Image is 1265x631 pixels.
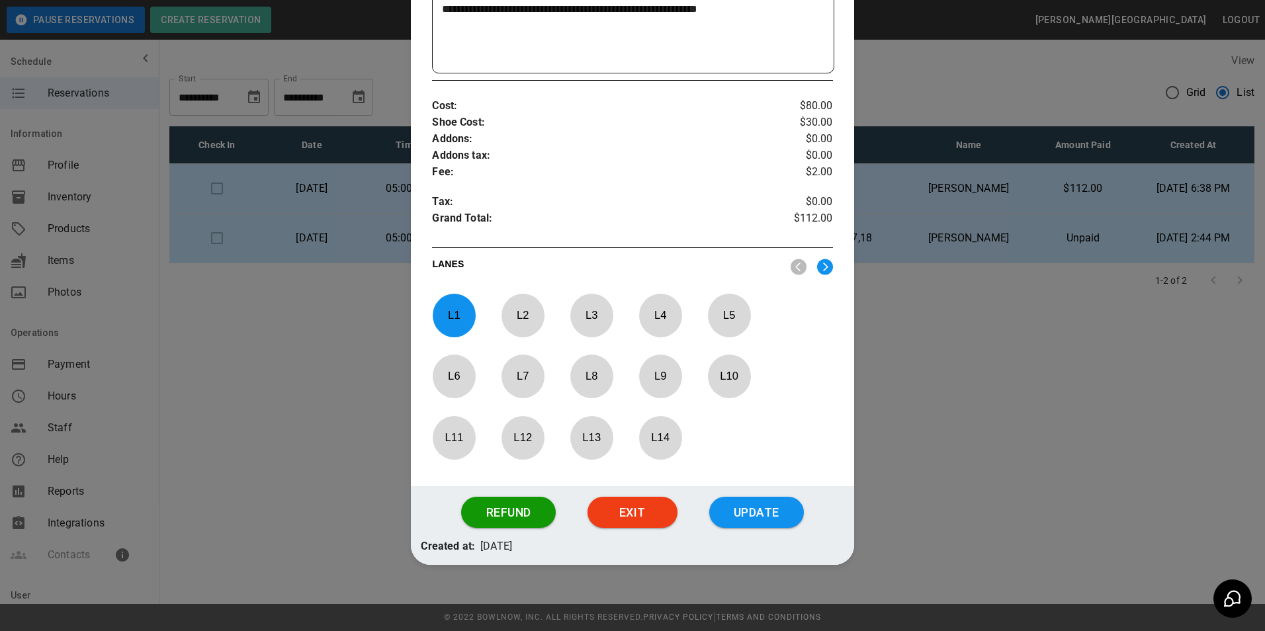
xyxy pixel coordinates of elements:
p: L 7 [501,360,545,392]
p: Grand Total : [432,210,765,230]
p: L 4 [638,300,682,331]
button: Refund [461,497,555,528]
p: L 3 [570,300,613,331]
p: $80.00 [766,98,833,114]
p: L 1 [432,300,476,331]
p: $0.00 [766,147,833,164]
p: L 11 [432,422,476,453]
p: L 5 [707,300,751,331]
p: Addons tax : [432,147,765,164]
p: $2.00 [766,164,833,181]
p: L 9 [638,360,682,392]
p: L 8 [570,360,613,392]
p: Tax : [432,194,765,210]
p: Cost : [432,98,765,114]
p: L 6 [432,360,476,392]
p: L 12 [501,422,545,453]
img: nav_left.svg [791,259,807,275]
p: L 13 [570,422,613,453]
p: $0.00 [766,194,833,210]
button: Exit [588,497,677,528]
img: right.svg [817,259,833,275]
p: $30.00 [766,114,833,131]
p: L 2 [501,300,545,331]
p: Created at: [421,538,475,555]
p: $112.00 [766,210,833,230]
p: [DATE] [480,538,512,555]
p: LANES [432,257,779,276]
p: L 10 [707,360,751,392]
p: L 14 [638,422,682,453]
button: Update [709,497,804,528]
p: Fee : [432,164,765,181]
p: Shoe Cost : [432,114,765,131]
p: Addons : [432,131,765,147]
p: $0.00 [766,131,833,147]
